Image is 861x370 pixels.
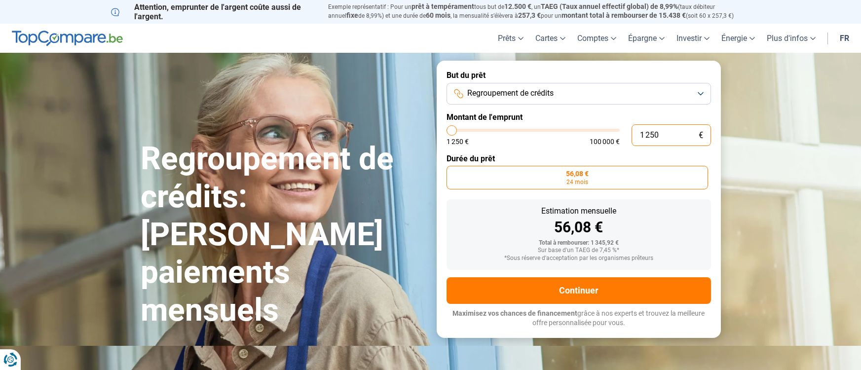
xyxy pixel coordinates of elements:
span: 1 250 € [447,138,469,145]
span: 257,3 € [518,11,541,19]
span: montant total à rembourser de 15.438 € [562,11,686,19]
span: 12.500 € [504,2,531,10]
a: Épargne [622,24,671,53]
div: Sur base d'un TAEG de 7,45 %* [454,247,703,254]
a: Cartes [529,24,571,53]
p: Exemple représentatif : Pour un tous but de , un (taux débiteur annuel de 8,99%) et une durée de ... [328,2,750,20]
span: prêt à tempérament [412,2,474,10]
label: Durée du prêt [447,154,711,163]
a: fr [834,24,855,53]
a: Énergie [715,24,761,53]
div: Total à rembourser: 1 345,92 € [454,240,703,247]
button: Regroupement de crédits [447,83,711,105]
h1: Regroupement de crédits: [PERSON_NAME] paiements mensuels [141,140,425,330]
a: Investir [671,24,715,53]
span: TAEG (Taux annuel effectif global) de 8,99% [541,2,678,10]
span: € [699,131,703,140]
span: 56,08 € [566,170,589,177]
span: 100 000 € [590,138,620,145]
div: 56,08 € [454,220,703,235]
a: Plus d'infos [761,24,822,53]
p: grâce à nos experts et trouvez la meilleure offre personnalisée pour vous. [447,309,711,328]
p: Attention, emprunter de l'argent coûte aussi de l'argent. [111,2,316,21]
a: Prêts [492,24,529,53]
label: Montant de l'emprunt [447,112,711,122]
div: Estimation mensuelle [454,207,703,215]
span: 24 mois [566,179,588,185]
span: Maximisez vos chances de financement [452,309,577,317]
label: But du prêt [447,71,711,80]
a: Comptes [571,24,622,53]
span: Regroupement de crédits [467,88,554,99]
div: *Sous réserve d'acceptation par les organismes prêteurs [454,255,703,262]
button: Continuer [447,277,711,304]
img: TopCompare [12,31,123,46]
span: fixe [346,11,358,19]
span: 60 mois [426,11,450,19]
